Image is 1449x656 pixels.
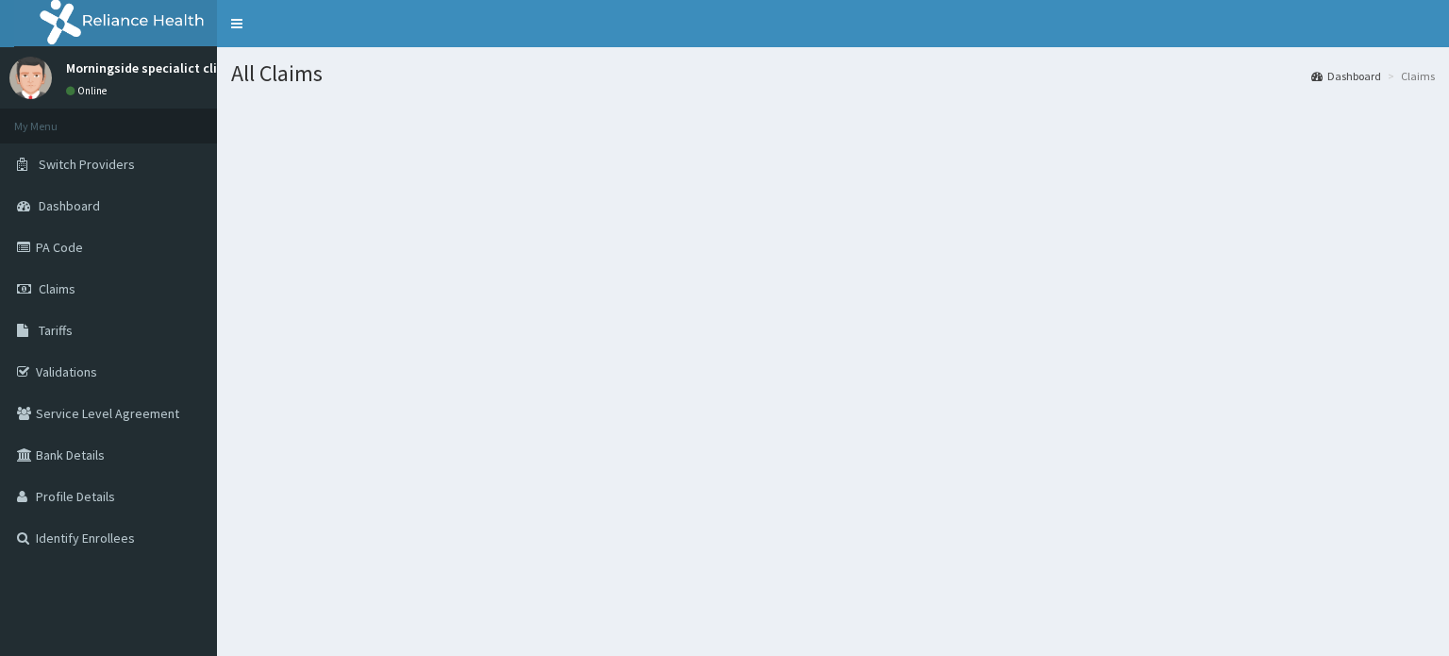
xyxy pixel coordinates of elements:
[66,84,111,97] a: Online
[39,197,100,214] span: Dashboard
[39,156,135,173] span: Switch Providers
[9,57,52,99] img: User Image
[1383,68,1435,84] li: Claims
[66,61,235,75] p: Morningside specialict clinic
[1311,68,1381,84] a: Dashboard
[39,280,75,297] span: Claims
[39,322,73,339] span: Tariffs
[231,61,1435,86] h1: All Claims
